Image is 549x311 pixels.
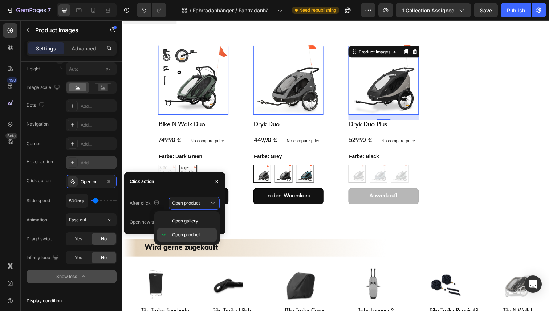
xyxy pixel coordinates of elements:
span: Open gallery [172,218,198,224]
h2: Dryk Duo [134,102,206,112]
button: Ease out [66,213,117,226]
h2: Dryk Duo Plus [231,102,302,112]
h3: Bike Trailer Hitch [91,293,160,302]
div: Display condition [27,298,62,304]
span: Ease out [69,217,86,222]
p: No compare price [264,121,299,126]
h3: Bike Trailer Sunshade [17,293,86,302]
div: Add... [81,103,115,110]
div: Product Images [240,29,275,36]
img: Bike Trailer Cover [165,253,199,287]
div: Open product [81,179,102,185]
iframe: Design area [122,20,549,311]
input: px [66,62,117,75]
label: Height [27,66,40,72]
span: No [101,254,107,261]
h3: Bike Trailer Cover [165,293,233,302]
h3: Bike N Walk Duo Raincover [387,293,455,302]
button: Publish [501,3,531,17]
div: Image scale [27,83,61,93]
button: 1 collection assigned [396,3,471,17]
div: Dots [27,101,46,110]
button: Open product [169,197,220,210]
span: px [106,66,111,71]
div: Publish [507,7,525,14]
span: 1 collection assigned [402,7,455,14]
span: Need republishing [299,7,336,13]
div: Hover action [27,159,53,165]
img: Bike Trailer Repair Kit [313,253,347,287]
button: Show less [27,270,117,283]
p: Product Images [35,26,97,34]
div: Undo/Redo [137,3,166,17]
h2: Wird gerne zugekauft [22,227,414,238]
img: Baby Lounger 2 [239,253,273,287]
span: Yes [75,236,82,242]
span: Yes [75,254,82,261]
span: Fahrradanhänger / Fahrradanhänger [193,7,274,14]
img: Dryk Duo [134,25,206,97]
div: Add... [81,141,115,147]
p: No compare price [168,121,202,126]
div: In den Warenkorb [147,175,192,185]
p: 7 [48,6,51,15]
div: After click [130,199,161,208]
div: Click action [27,177,51,184]
div: Open new tab [130,219,158,225]
span: / [190,7,191,14]
span: Save [480,7,492,13]
input: Auto [66,194,88,207]
div: Show less [56,273,87,280]
p: Settings [36,45,56,52]
h3: Baby Lounger 2 [239,293,308,302]
div: Click action [130,178,154,185]
p: Advanced [72,45,96,52]
img: Bike Trailer Hitch [91,253,126,287]
div: Slide speed [27,197,50,204]
button: In den Warenkorb [134,172,206,188]
span: No [101,236,107,242]
span: Open product [172,200,200,206]
div: Animation [27,217,47,223]
div: Add... [81,122,115,128]
img: Dryk Duo Plus [231,25,302,97]
button: Save [474,3,498,17]
div: Open Intercom Messenger [524,275,542,293]
legend: Farbe: Black [231,134,263,145]
div: Drag / swipe [27,236,52,242]
div: Beta [5,133,17,139]
legend: Farbe: Grey [134,134,164,145]
div: 449,90 € [134,118,159,128]
div: 529,90 € [231,118,256,128]
div: Add... [81,160,115,166]
button: 7 [3,3,54,17]
h3: Bike Trailer Repair Kit [313,293,382,302]
div: Ausverkauft [252,175,281,185]
img: Bike N Walk Duo Raincover [387,253,421,287]
img: Bike Trailer Sunshade [17,253,52,287]
div: Navigation [27,121,49,127]
button: Ausverkauft [231,172,302,188]
span: Open product [172,232,200,238]
div: Infinity loop [27,253,60,263]
div: Corner [27,140,41,147]
div: 450 [7,77,17,83]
